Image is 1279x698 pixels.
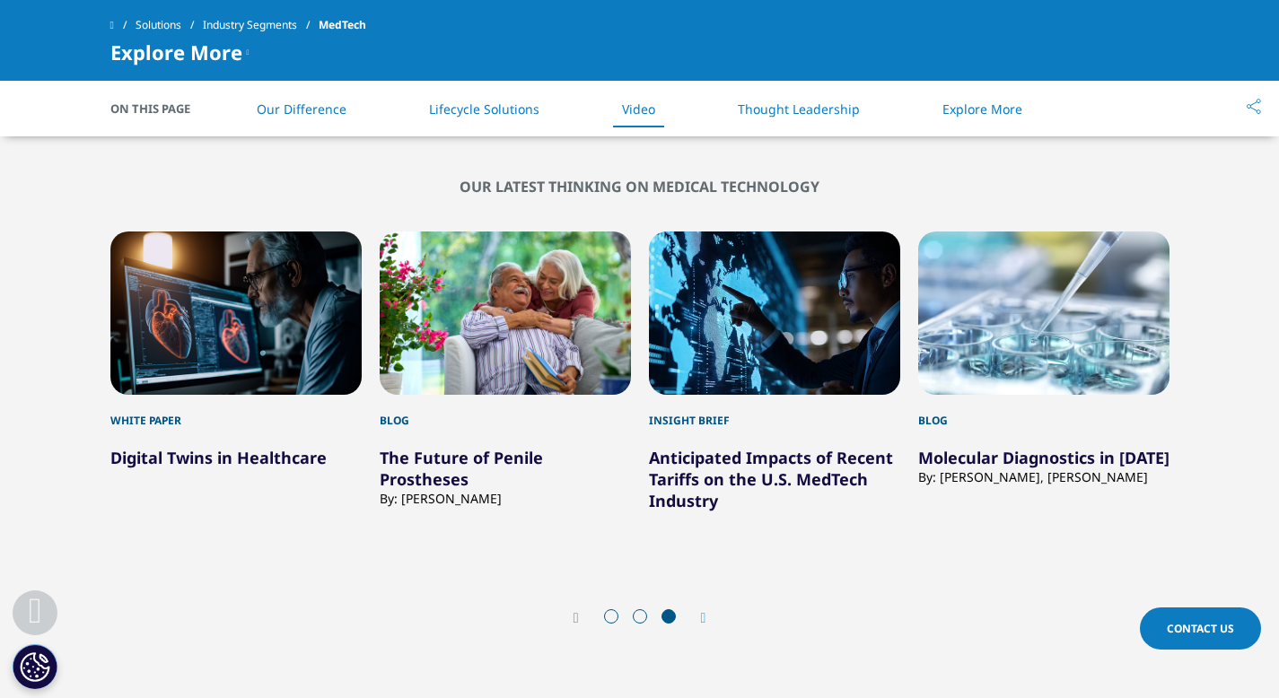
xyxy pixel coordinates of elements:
a: Industry Segments [203,9,319,41]
a: Our Difference [257,100,346,118]
a: Video [622,100,655,118]
div: White Paper [110,395,362,429]
a: Molecular Diagnostics in [DATE] [918,447,1169,468]
span: MedTech [319,9,366,41]
div: Blog [380,395,631,429]
span: On This Page [110,100,209,118]
div: 11 / 12 [649,231,900,528]
span: Contact Us [1167,621,1234,636]
a: Contact Us [1140,607,1261,650]
button: Cookies Settings [13,644,57,689]
a: Anticipated Impacts of Recent Tariffs on the U.S. MedTech Industry [649,447,893,511]
div: 10 / 12 [380,231,631,528]
span: Explore More [110,41,242,63]
div: By: [PERSON_NAME], [PERSON_NAME] [918,468,1169,485]
a: Lifecycle Solutions [429,100,539,118]
a: Explore More [942,100,1022,118]
div: By: [PERSON_NAME] [380,490,631,507]
a: The Future of Penile Prostheses [380,447,543,490]
div: 9 / 12 [110,231,362,528]
div: Insight Brief [649,395,900,429]
h2: Our Latest Thinking on Medical Technology [110,178,1169,196]
a: Thought Leadership [738,100,860,118]
div: Next slide [683,609,706,626]
a: Solutions [136,9,203,41]
a: Digital Twins in Healthcare [110,447,327,468]
div: Blog [918,395,1169,429]
div: Previous slide [574,609,597,626]
div: 12 / 12 [918,231,1169,528]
